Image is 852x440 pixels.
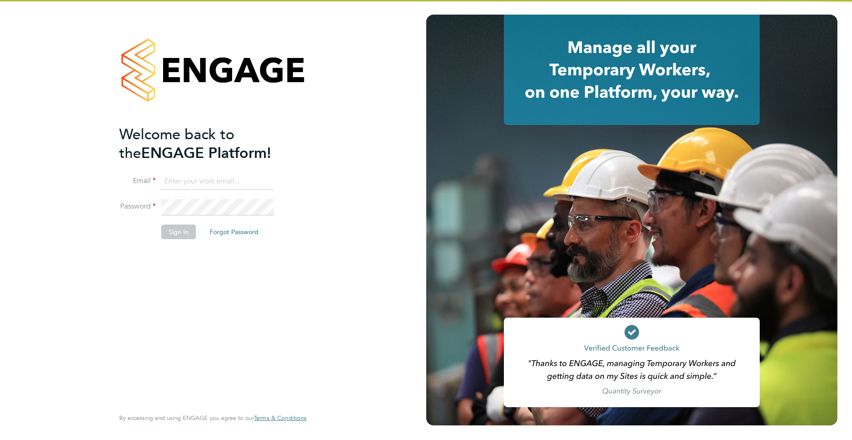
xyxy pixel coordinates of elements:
[161,173,274,190] input: Enter your work email...
[119,202,156,211] label: Password
[119,125,297,162] h2: ENGAGE Platform!
[254,414,307,422] span: Terms & Conditions
[119,126,234,162] span: Welcome back to the
[119,176,156,186] label: Email
[119,414,307,422] span: By accessing and using ENGAGE you agree to our
[161,225,196,239] button: Sign In
[202,225,266,239] button: Forgot Password
[254,414,307,422] a: Terms & Conditions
